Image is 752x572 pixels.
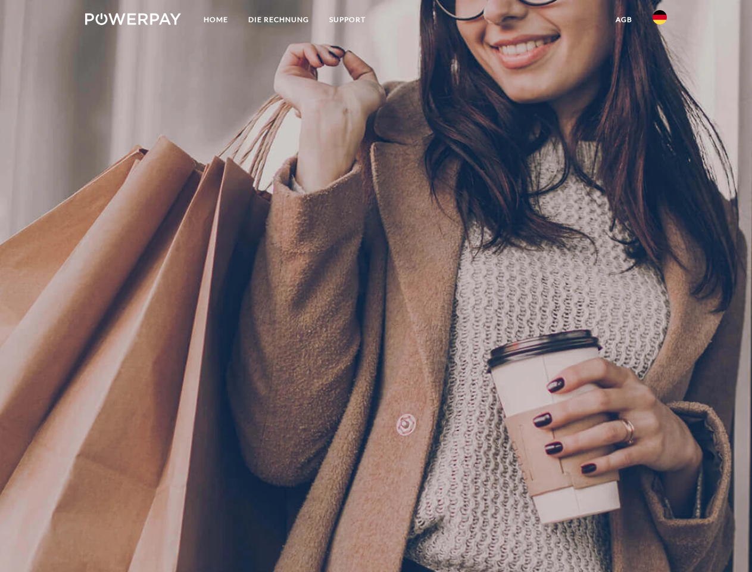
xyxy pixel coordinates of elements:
[85,13,181,25] img: logo-powerpay-white.svg
[653,10,667,24] img: de
[606,9,642,30] a: agb
[194,9,238,30] a: Home
[238,9,319,30] a: DIE RECHNUNG
[319,9,376,30] a: SUPPORT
